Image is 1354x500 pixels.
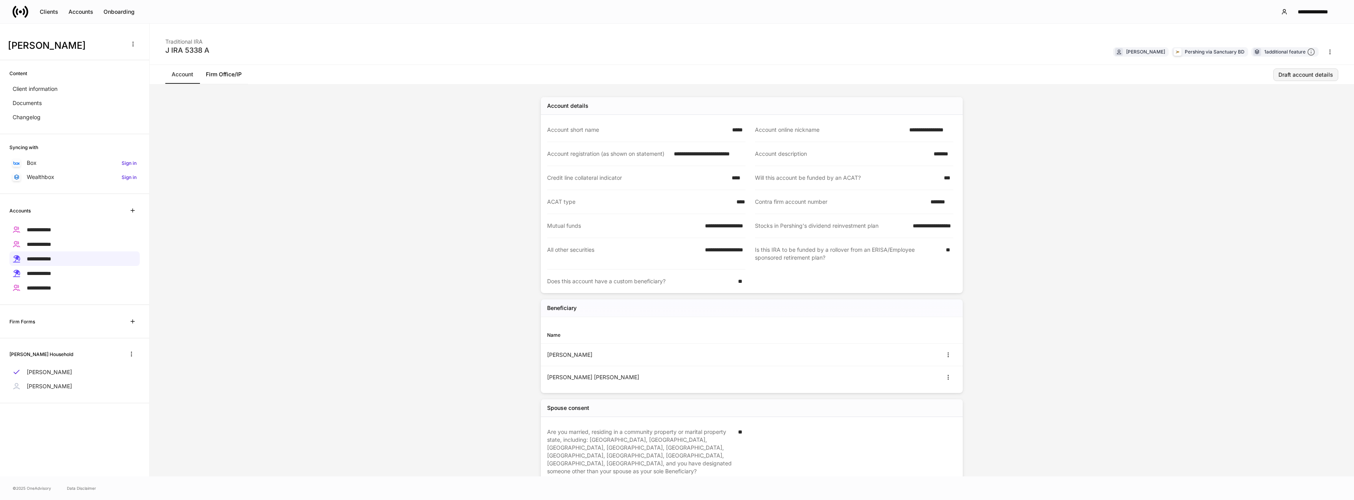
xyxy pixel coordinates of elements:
button: Clients [35,6,63,18]
p: [PERSON_NAME] [27,368,72,376]
div: Onboarding [104,9,135,15]
div: Pershing via Sanctuary BD [1185,48,1245,55]
div: 1 additional feature [1264,48,1315,56]
div: Credit line collateral indicator [547,174,727,182]
div: Does this account have a custom beneficiary? [547,277,733,285]
h6: Accounts [9,207,31,214]
div: Are you married, residing in a community property or marital property state, including: [GEOGRAPH... [547,428,733,475]
a: BoxSign in [9,156,140,170]
div: [PERSON_NAME] [547,351,752,359]
div: Clients [40,9,58,15]
p: [PERSON_NAME] [27,382,72,390]
div: Account details [547,102,588,110]
p: Documents [13,99,42,107]
h6: Sign in [122,173,137,181]
div: Account short name [547,126,727,134]
div: Contra firm account number [755,198,926,206]
div: Draft account details [1278,72,1333,77]
a: Changelog [9,110,140,124]
div: Account description [755,150,929,158]
div: All other securities [547,246,700,261]
h3: [PERSON_NAME] [8,39,122,52]
button: Accounts [63,6,98,18]
button: Draft account details [1273,68,1338,81]
a: Client information [9,82,140,96]
div: [PERSON_NAME] [1126,48,1165,55]
a: [PERSON_NAME] [9,379,140,393]
h6: Firm Forms [9,318,35,325]
h6: Syncing with [9,144,38,151]
div: Is this IRA to be funded by a rollover from an ERISA/Employee sponsored retirement plan? [755,246,941,262]
div: Name [547,331,752,339]
div: Account registration (as shown on statement) [547,150,669,158]
h5: Beneficiary [547,304,577,312]
div: J IRA 5338 A [165,46,209,55]
p: Changelog [13,113,41,121]
div: Account online nickname [755,126,905,134]
a: [PERSON_NAME] [9,365,140,379]
h6: Content [9,70,27,77]
p: Client information [13,85,57,93]
div: Mutual funds [547,222,700,230]
img: oYqM9ojoZLfzCHUefNbBcWHcyDPbQKagtYciMC8pFl3iZXy3dU33Uwy+706y+0q2uJ1ghNQf2OIHrSh50tUd9HaB5oMc62p0G... [13,161,20,165]
div: [PERSON_NAME] [PERSON_NAME] [547,373,752,381]
div: ACAT type [547,198,732,206]
div: Stocks in Pershing's dividend reinvestment plan [755,222,908,230]
span: © 2025 OneAdvisory [13,485,51,491]
div: Spouse consent [547,404,589,412]
h6: [PERSON_NAME] Household [9,351,73,358]
a: Firm Office/IP [200,65,248,84]
div: Accounts [68,9,93,15]
p: Wealthbox [27,173,54,181]
a: WealthboxSign in [9,170,140,184]
p: Box [27,159,37,167]
h6: Sign in [122,159,137,167]
a: Documents [9,96,140,110]
button: Onboarding [98,6,140,18]
div: Will this account be funded by an ACAT? [755,174,939,182]
a: Account [165,65,200,84]
div: Traditional IRA [165,33,209,46]
a: Data Disclaimer [67,485,96,491]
